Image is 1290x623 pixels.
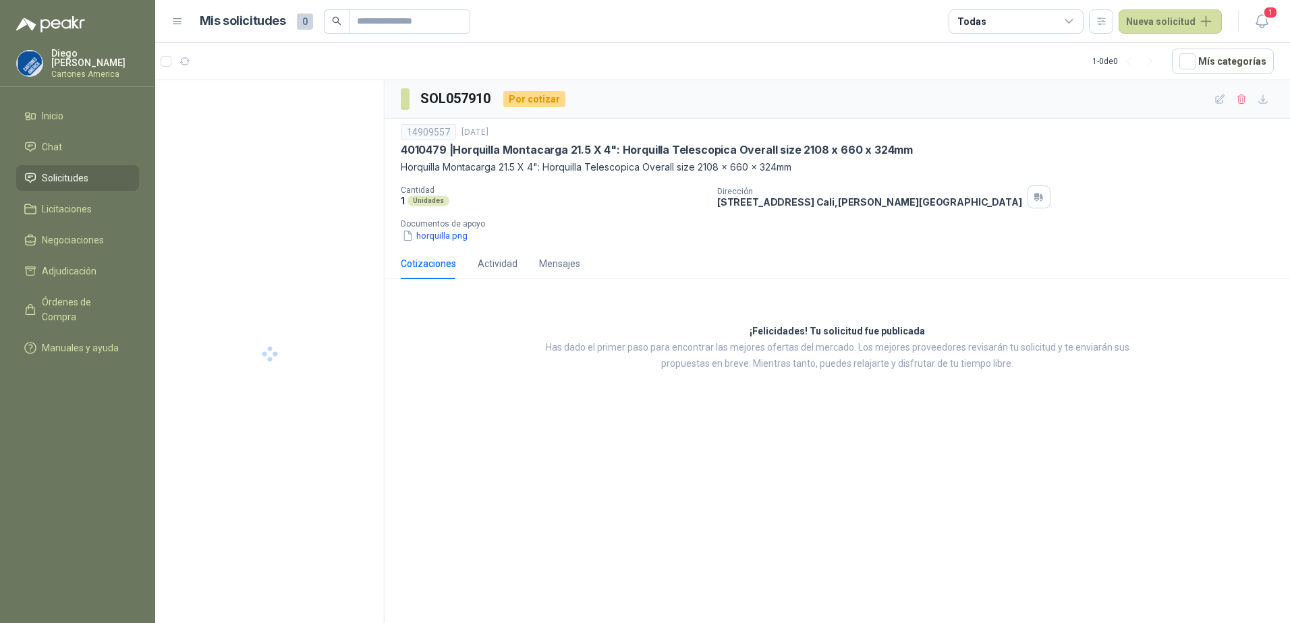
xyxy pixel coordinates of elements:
span: Inicio [42,109,63,123]
div: Cotizaciones [401,256,456,271]
p: 4010479 | Horquilla Montacarga 21.5 X 4": Horquilla Telescopica Overall size 2108 x 660 x 324mm [401,143,913,157]
button: 1 [1250,9,1274,34]
div: Mensajes [539,256,580,271]
span: Adjudicación [42,264,96,278]
p: [STREET_ADDRESS] Cali , [PERSON_NAME][GEOGRAPHIC_DATA] [717,196,1022,208]
p: Diego [PERSON_NAME] [51,49,139,67]
div: Por cotizar [503,91,565,107]
a: Órdenes de Compra [16,289,139,330]
p: Documentos de apoyo [401,219,1285,229]
a: Licitaciones [16,196,139,222]
img: Company Logo [17,51,43,76]
div: 14909557 [401,124,456,140]
span: 0 [297,13,313,30]
p: Dirección [717,187,1022,196]
a: Negociaciones [16,227,139,253]
a: Chat [16,134,139,160]
h3: SOL057910 [420,88,493,109]
span: Solicitudes [42,171,88,185]
button: Nueva solicitud [1119,9,1222,34]
div: 1 - 0 de 0 [1092,51,1161,72]
p: Horquilla Montacarga 21.5 X 4": Horquilla Telescopica Overall size 2108 x 660 x 324mm [401,160,1274,175]
span: Órdenes de Compra [42,295,126,324]
span: search [332,16,341,26]
img: Logo peakr [16,16,85,32]
a: Adjudicación [16,258,139,284]
h1: Mis solicitudes [200,11,286,31]
span: Manuales y ayuda [42,340,119,355]
p: Cantidad [401,185,706,195]
p: 1 [401,195,405,206]
p: [DATE] [461,126,488,139]
button: Mís categorías [1172,49,1274,74]
span: 1 [1263,6,1278,19]
span: Licitaciones [42,202,92,216]
span: Negociaciones [42,233,104,247]
span: Chat [42,140,62,154]
p: Cartones America [51,70,139,78]
a: Inicio [16,103,139,129]
button: horquilla.png [401,229,469,243]
a: Manuales y ayuda [16,335,139,361]
p: Has dado el primer paso para encontrar las mejores ofertas del mercado. Los mejores proveedores r... [527,340,1148,372]
h3: ¡Felicidades! Tu solicitud fue publicada [750,324,925,340]
div: Todas [957,14,986,29]
a: Solicitudes [16,165,139,191]
div: Actividad [478,256,517,271]
div: Unidades [408,196,449,206]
